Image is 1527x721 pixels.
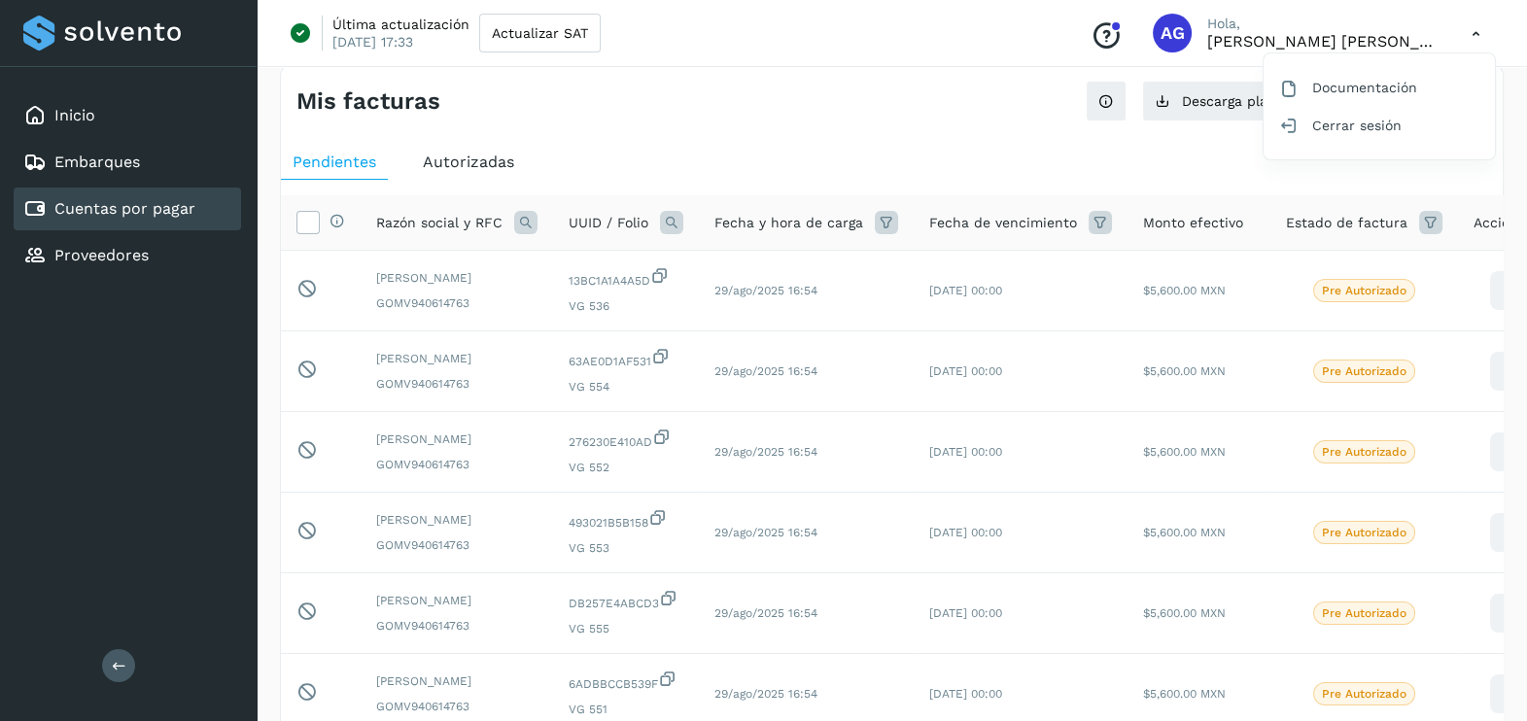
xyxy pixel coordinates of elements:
div: Proveedores [14,234,241,277]
div: Cerrar sesión [1264,107,1495,144]
div: Inicio [14,94,241,137]
div: Cuentas por pagar [14,188,241,230]
a: Inicio [54,106,95,124]
div: Embarques [14,141,241,184]
a: Proveedores [54,246,149,264]
a: Cuentas por pagar [54,199,195,218]
a: Embarques [54,153,140,171]
div: Documentación [1264,69,1495,106]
